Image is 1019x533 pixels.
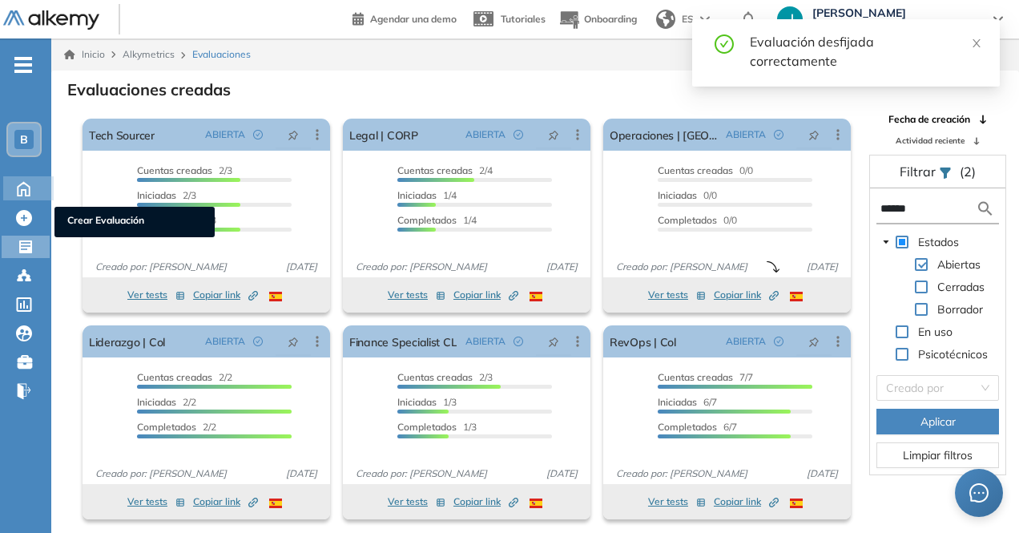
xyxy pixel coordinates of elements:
span: Completados [397,214,457,226]
button: Ver tests [388,285,445,305]
span: Actividad reciente [896,135,965,147]
button: Ver tests [127,492,185,511]
span: 0/0 [658,189,717,201]
span: ABIERTA [726,127,766,142]
img: ESP [269,292,282,301]
span: pushpin [808,335,820,348]
span: Limpiar filtros [903,446,973,464]
span: Cerradas [934,277,988,297]
button: Ver tests [388,492,445,511]
span: Crear Evaluación [67,213,202,231]
span: Creado por: [PERSON_NAME] [349,260,493,274]
span: Completados [397,421,457,433]
span: pushpin [288,335,299,348]
span: Iniciadas [397,189,437,201]
span: Iniciadas [137,396,176,408]
a: Finance Specialist CL [349,325,457,357]
span: 6/7 [658,396,717,408]
span: Iniciadas [137,189,176,201]
span: 2/2 [137,396,196,408]
a: Agendar una demo [352,8,457,27]
span: Tutoriales [501,13,546,25]
button: Ver tests [648,492,706,511]
button: Ver tests [648,285,706,305]
button: Onboarding [558,2,637,37]
span: Cuentas creadas [658,371,733,383]
span: pushpin [548,335,559,348]
span: [DATE] [540,260,584,274]
span: Creado por: [PERSON_NAME] [349,466,493,481]
img: Logo [3,10,99,30]
span: Cuentas creadas [137,371,212,383]
span: check-circle [774,337,783,346]
img: arrow [700,16,710,22]
span: 0/0 [658,214,737,226]
span: Borrador [937,302,983,317]
button: Limpiar filtros [876,442,999,468]
span: ABIERTA [465,334,505,349]
span: pushpin [548,128,559,141]
span: 2/2 [137,421,216,433]
span: 2/2 [137,371,232,383]
a: Liderazgo | Col [89,325,165,357]
button: Aplicar [876,409,999,434]
span: 2/3 [137,189,196,201]
span: Aplicar [920,413,956,430]
div: Evaluación desfijada correctamente [750,32,981,71]
button: Copiar link [714,285,779,305]
span: 2/4 [397,164,493,176]
span: ABIERTA [205,334,245,349]
span: 6/7 [658,421,737,433]
a: Inicio [64,47,105,62]
span: Onboarding [584,13,637,25]
span: Copiar link [714,288,779,302]
span: Creado por: [PERSON_NAME] [610,260,754,274]
span: Abiertas [937,257,981,272]
span: Borrador [934,300,986,319]
button: Copiar link [714,492,779,511]
img: ESP [790,292,803,301]
span: Cuentas creadas [137,164,212,176]
span: Cuentas creadas [397,371,473,383]
span: Completados [658,421,717,433]
span: 2/3 [397,371,493,383]
span: Copiar link [193,288,258,302]
span: (2) [960,162,976,181]
button: Copiar link [453,285,518,305]
h3: Evaluaciones creadas [67,80,231,99]
button: Ver tests [127,285,185,305]
span: check-circle [514,337,523,346]
span: Iniciadas [658,396,697,408]
span: 0/0 [658,164,753,176]
span: 1/4 [397,189,457,201]
span: 2/3 [137,164,232,176]
span: Iniciadas [658,189,697,201]
span: ES [682,12,694,26]
img: ESP [530,292,542,301]
span: Psicotécnicos [918,347,988,361]
span: check-circle [774,130,783,139]
img: search icon [976,199,995,219]
span: En uso [918,325,953,339]
span: 7/7 [658,371,753,383]
img: ESP [530,499,542,508]
a: RevOps | Col [610,325,676,357]
span: Completados [137,421,196,433]
button: pushpin [796,122,832,147]
button: pushpin [536,122,571,147]
span: Filtrar [900,164,939,180]
img: world [656,10,675,29]
span: ABIERTA [726,334,766,349]
a: Legal | CORP [349,119,418,151]
button: pushpin [796,329,832,354]
span: close [971,38,982,49]
span: 1/3 [397,396,457,408]
span: check-circle [715,32,734,54]
span: Estados [915,232,962,252]
span: check-circle [514,130,523,139]
span: Abiertas [934,255,984,274]
span: message [969,483,989,503]
span: ABIERTA [205,127,245,142]
span: Cuentas creadas [658,164,733,176]
span: Iniciadas [397,396,437,408]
